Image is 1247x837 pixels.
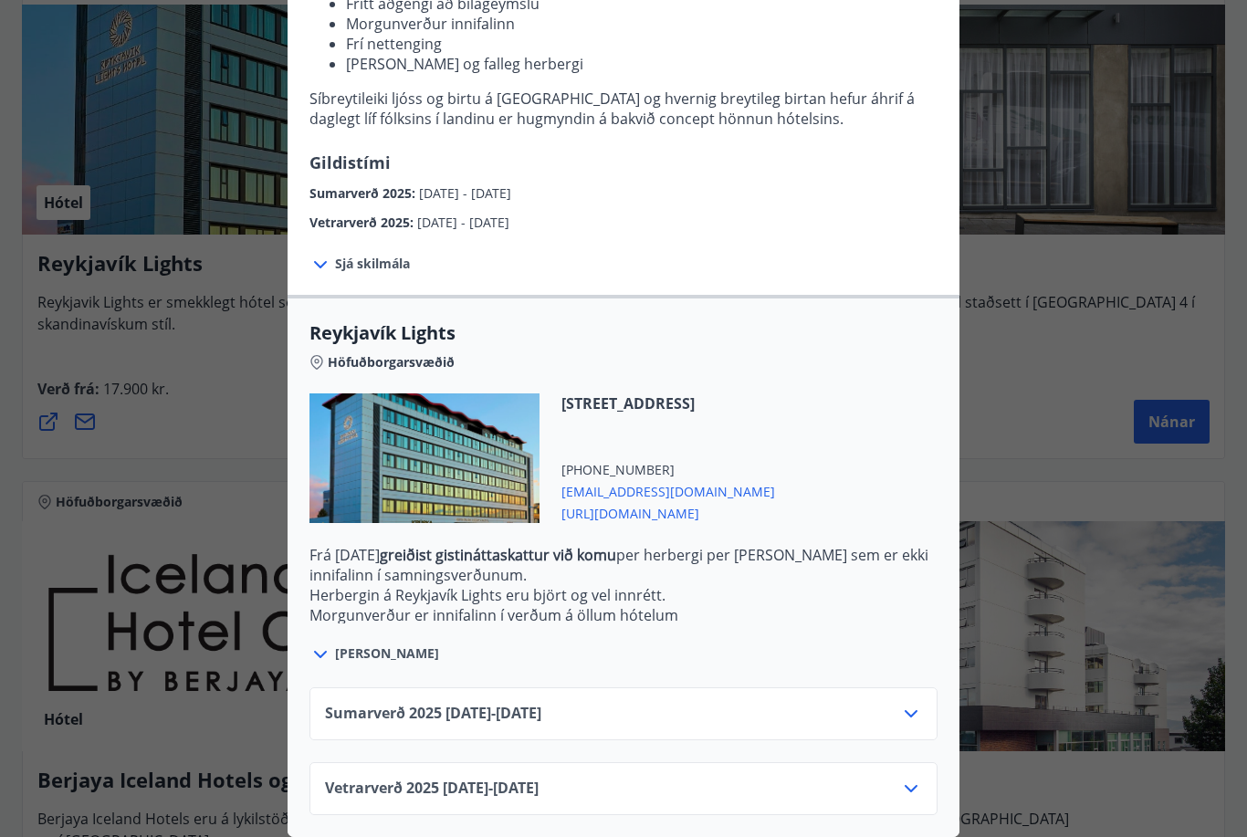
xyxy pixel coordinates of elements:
span: Sumarverð 2025 : [309,184,419,202]
span: [STREET_ADDRESS] [561,393,775,413]
span: Vetrarverð 2025 : [309,214,417,231]
span: [PHONE_NUMBER] [561,461,775,479]
span: Gildistími [309,152,391,173]
li: Frí nettenging [346,34,938,54]
li: Morgunverður innifalinn [346,14,938,34]
li: [PERSON_NAME] og falleg herbergi [346,54,938,74]
span: [DATE] - [DATE] [417,214,509,231]
span: Sjá skilmála [335,255,410,273]
p: Síbreytileiki ljóss og birtu á [GEOGRAPHIC_DATA] og hvernig breytileg birtan hefur áhrif á dagleg... [309,89,938,129]
span: [DATE] - [DATE] [419,184,511,202]
span: [URL][DOMAIN_NAME] [561,501,775,523]
span: Reykjavík Lights [309,320,938,346]
span: [EMAIL_ADDRESS][DOMAIN_NAME] [561,479,775,501]
span: Höfuðborgarsvæðið [328,353,455,371]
